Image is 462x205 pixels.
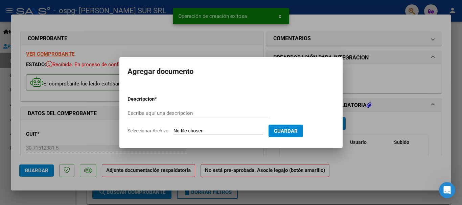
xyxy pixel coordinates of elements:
[128,65,334,78] h2: Agregar documento
[269,125,303,137] button: Guardar
[128,95,190,103] p: Descripcion
[439,182,455,198] iframe: Intercom live chat
[274,128,298,134] span: Guardar
[128,128,168,133] span: Seleccionar Archivo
